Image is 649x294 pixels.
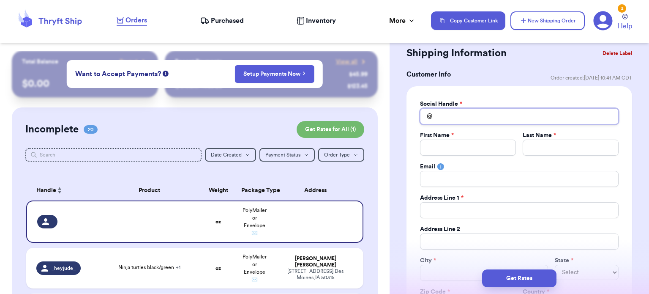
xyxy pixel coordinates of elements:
[36,186,56,195] span: Handle
[510,11,585,30] button: New Shipping Order
[318,148,364,162] button: Order Type
[420,100,462,108] label: Social Handle
[420,256,436,265] label: City
[236,180,273,201] th: Package Type
[347,82,368,91] div: $ 123.45
[120,58,148,66] a: Payout
[406,69,451,80] h3: Customer Info
[243,70,305,78] a: Setup Payments Now
[336,58,368,66] a: View all
[75,69,161,79] span: Want to Accept Payments?
[120,58,138,66] span: Payout
[259,148,315,162] button: Payment Status
[555,256,573,265] label: State
[618,4,626,13] div: 2
[306,16,336,26] span: Inventory
[125,15,147,25] span: Orders
[52,265,76,272] span: _heyjude_
[117,15,147,26] a: Orders
[523,131,556,140] label: Last Name
[98,180,200,201] th: Product
[297,121,364,138] button: Get Rates for All (1)
[389,16,416,26] div: More
[215,219,221,224] strong: oz
[22,77,148,91] p: $ 0.00
[56,185,63,195] button: Sort ascending
[205,148,256,162] button: Date Created
[551,74,632,81] span: Order created: [DATE] 10:41 AM CDT
[482,269,556,287] button: Get Rates
[215,266,221,271] strong: oz
[84,125,98,134] span: 20
[25,123,79,136] h2: Incomplete
[25,148,202,162] input: Search
[599,44,635,63] button: Delete Label
[211,16,244,26] span: Purchased
[22,58,58,66] p: Total Balance
[618,14,632,31] a: Help
[175,58,222,66] p: Recent Payments
[618,21,632,31] span: Help
[406,47,507,60] h2: Shipping Information
[593,11,613,30] a: 2
[297,16,336,26] a: Inventory
[278,256,353,268] div: [PERSON_NAME] [PERSON_NAME]
[431,11,505,30] button: Copy Customer Link
[235,65,314,83] button: Setup Payments Now
[211,152,242,157] span: Date Created
[273,180,363,201] th: Address
[278,268,353,281] div: [STREET_ADDRESS] Des Moines , IA 50315
[336,58,357,66] span: View all
[420,194,464,202] label: Address Line 1
[243,254,267,282] span: PolyMailer or Envelope ✉️
[118,265,180,270] span: Ninja turtles black/green
[324,152,350,157] span: Order Type
[420,162,435,171] label: Email
[420,225,460,234] label: Address Line 2
[176,265,180,270] span: + 1
[420,131,454,140] label: First Name
[200,16,244,26] a: Purchased
[265,152,300,157] span: Payment Status
[243,208,267,236] span: PolyMailer or Envelope ✉️
[349,70,368,79] div: $ 45.99
[200,180,237,201] th: Weight
[420,108,432,124] div: @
